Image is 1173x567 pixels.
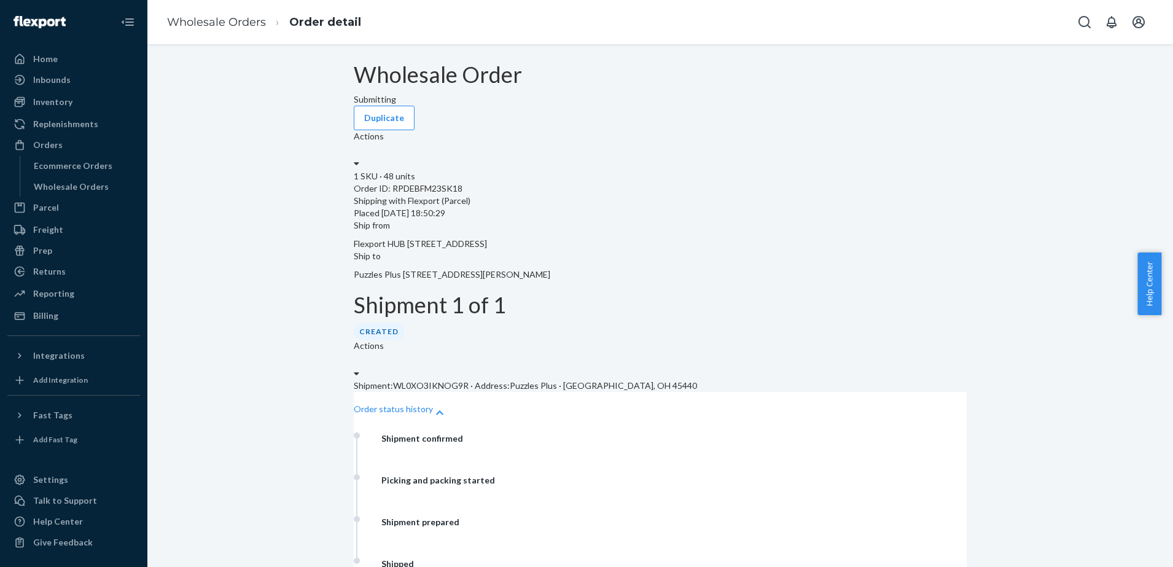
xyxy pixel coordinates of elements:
div: Picking and packing started [381,474,495,487]
div: Created [354,323,404,340]
div: Billing [33,310,58,322]
a: Order detail [289,15,361,29]
span: Shipment: [354,380,393,391]
div: Returns [33,265,66,278]
a: Add Fast Tag [7,430,140,450]
p: Ship to [354,250,967,262]
a: Orders [7,135,140,155]
div: Orders [33,139,63,151]
button: Open notifications [1099,10,1124,34]
a: Help Center [7,512,140,531]
label: Actions [354,340,384,352]
div: Freight [33,224,63,236]
a: Add Integration [7,370,140,390]
div: Settings [33,474,68,486]
img: Flexport logo [14,16,66,28]
button: Close Navigation [115,10,140,34]
p: Shipping with Flexport (Parcel) [354,195,967,207]
div: Submitting [354,93,967,106]
button: Fast Tags [7,405,140,425]
span: Flexport HUB [STREET_ADDRESS] [354,238,487,249]
a: Reporting [7,284,140,303]
div: Home [33,53,58,65]
p: Order status history [354,403,433,415]
div: Placed [DATE] 18:50:29 [354,207,967,219]
div: Talk to Support [33,495,97,507]
div: Replenishments [33,118,98,130]
h1: Shipment 1 of 1 [354,293,967,318]
button: Help Center [1137,252,1161,315]
span: Address: [475,380,510,391]
div: Reporting [33,287,74,300]
a: Ecommerce Orders [28,156,141,176]
div: Help Center [33,515,83,528]
a: Parcel [7,198,140,217]
a: Billing [7,306,140,326]
ol: breadcrumbs [157,4,371,41]
div: Shipment prepared [381,516,459,528]
a: Returns [7,262,140,281]
button: Integrations [7,346,140,366]
p: WL0XO3IKNOG9R · Puzzles Plus · [GEOGRAPHIC_DATA], OH 45440 [354,380,967,392]
span: Support [25,9,69,20]
a: Home [7,49,140,69]
div: Integrations [33,350,85,362]
div: Add Fast Tag [33,434,77,445]
div: Shipment confirmed [381,432,463,445]
div: Wholesale Orders [34,181,109,193]
label: Actions [354,130,384,143]
div: Fast Tags [33,409,72,421]
p: Ship from [354,219,967,232]
div: Parcel [33,201,59,214]
a: Settings [7,470,140,490]
span: Puzzles Plus [STREET_ADDRESS][PERSON_NAME] [354,269,550,280]
button: Open account menu [1126,10,1151,34]
div: Inbounds [33,74,71,86]
a: Prep [7,241,140,260]
button: Duplicate [354,106,415,130]
a: Inventory [7,92,140,112]
a: Wholesale Orders [28,177,141,197]
button: Open Search Box [1072,10,1097,34]
a: Replenishments [7,114,140,134]
button: Give Feedback [7,533,140,552]
h1: Wholesale Order [354,63,967,87]
a: Inbounds [7,70,140,90]
div: 1 SKU · 48 units [354,170,967,182]
div: Inventory [33,96,72,108]
div: Add Integration [33,375,88,385]
div: Prep [33,244,52,257]
a: Wholesale Orders [167,15,266,29]
div: Give Feedback [33,536,93,549]
div: Order ID: RPDEBFM23SK18 [354,182,967,195]
div: Ecommerce Orders [34,160,112,172]
a: Freight [7,220,140,240]
button: Talk to Support [7,491,140,510]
